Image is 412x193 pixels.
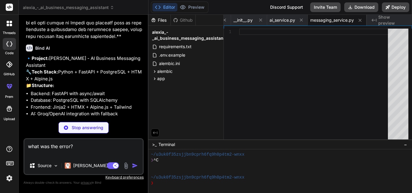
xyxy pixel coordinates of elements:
p: Always double-check its answers. Your in Bind [23,180,144,185]
span: ~/u3uk0f35zsjjbn9cprh6fq9h0p4tm2-wnxx [151,152,245,157]
strong: Structure: [32,82,54,88]
textarea: what was the error? [24,139,143,157]
span: ^C [153,157,158,163]
p: Keyboard preferences [23,175,144,180]
span: privacy [81,181,92,184]
label: prem [5,94,13,99]
h6: Bind AI [35,45,50,51]
label: threads [3,30,16,36]
button: − [403,140,408,149]
p: [PERSON_NAME] 4 S.. [73,163,118,169]
button: Invite Team [310,2,341,12]
button: Preview [177,3,207,11]
img: settings [4,173,14,183]
span: app [157,76,165,82]
div: 1 [224,29,231,35]
span: Terminal [158,142,175,148]
span: messaging_service.py [310,17,354,23]
strong: Project: [32,55,49,61]
li: Frontend: Jinja2 + HTMX + Alpine.js + Tailwind [31,104,142,111]
div: Github [171,17,195,23]
label: Upload [4,117,15,122]
span: .env.example [158,51,186,59]
span: ❯ [151,157,153,163]
span: >_ [152,142,157,148]
span: Show preview [378,14,407,26]
span: alembic.ini [158,60,180,67]
span: alembic [157,68,173,74]
label: code [5,51,14,56]
div: Discord Support [267,2,307,12]
span: requirements.txt [158,43,192,50]
button: Editor [152,3,177,11]
span: ~/u3uk0f35zsjjbn9cprh6fq9h0p4tm2-wnxx [151,175,245,180]
span: ❯ [151,180,153,186]
li: Database: PostgreSQL with SQLAlchemy [31,97,142,104]
img: attachment [123,162,130,169]
span: __init__.py [233,17,253,23]
p: Source [38,163,51,169]
span: ai_service.py [270,17,295,23]
span: alexia_-_ai_business_messaging_assistant [152,29,225,41]
span: alexia_-_ai_business_messaging_assistant [23,5,114,11]
button: Deploy [382,2,409,12]
p: Stop answering [72,125,103,131]
p: 🔹 [PERSON_NAME] - AI Business Messaging Assistant 🔧 Python + FastAPI + PostgreSQL + HTMX + Alpine... [26,55,142,89]
img: Pick Models [53,163,58,168]
li: Backend: FastAPI with async/await [31,90,142,97]
img: Claude 4 Sonnet [65,163,71,169]
span: − [404,142,407,148]
img: icon [132,163,138,169]
li: AI: Groq/OpenAI integration with fallback [31,111,142,117]
strong: Tech Stack: [32,69,58,75]
button: Download [344,2,378,12]
label: GitHub [4,72,15,77]
div: Files [148,17,170,23]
